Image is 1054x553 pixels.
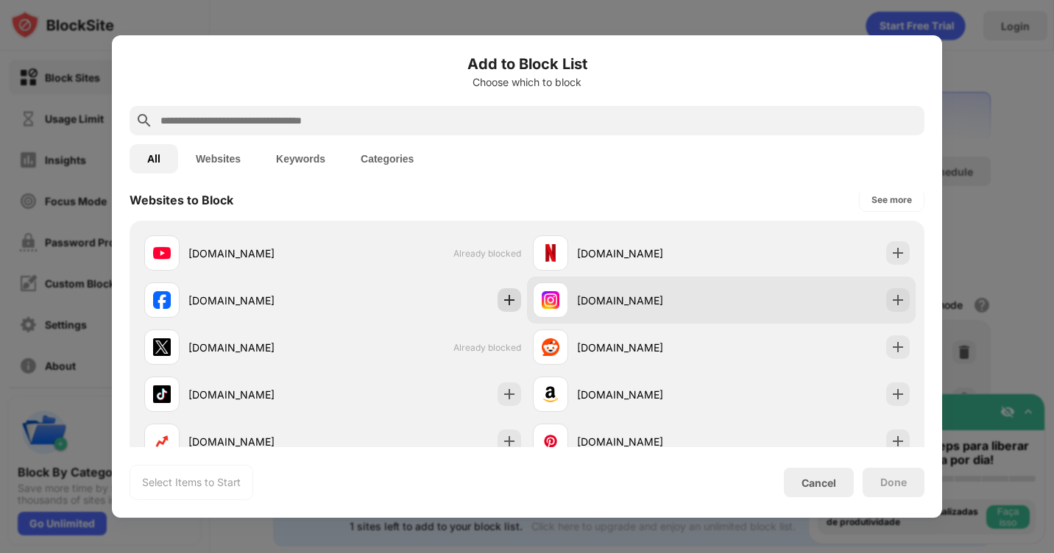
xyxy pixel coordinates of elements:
[871,193,912,207] div: See more
[142,475,241,490] div: Select Items to Start
[453,248,521,259] span: Already blocked
[343,144,431,174] button: Categories
[178,144,258,174] button: Websites
[153,244,171,262] img: favicons
[577,434,721,449] div: [DOMAIN_NAME]
[188,340,333,355] div: [DOMAIN_NAME]
[542,432,559,450] img: favicons
[542,244,559,262] img: favicons
[130,53,924,75] h6: Add to Block List
[188,387,333,402] div: [DOMAIN_NAME]
[577,340,721,355] div: [DOMAIN_NAME]
[153,385,171,403] img: favicons
[577,246,721,261] div: [DOMAIN_NAME]
[258,144,343,174] button: Keywords
[577,387,721,402] div: [DOMAIN_NAME]
[130,193,233,207] div: Websites to Block
[188,293,333,308] div: [DOMAIN_NAME]
[453,342,521,353] span: Already blocked
[577,293,721,308] div: [DOMAIN_NAME]
[130,76,924,88] div: Choose which to block
[542,291,559,309] img: favicons
[153,432,171,450] img: favicons
[188,246,333,261] div: [DOMAIN_NAME]
[188,434,333,449] div: [DOMAIN_NAME]
[880,477,907,488] div: Done
[135,112,153,129] img: search.svg
[542,385,559,403] img: favicons
[542,338,559,356] img: favicons
[130,144,178,174] button: All
[802,477,836,489] div: Cancel
[153,338,171,356] img: favicons
[153,291,171,309] img: favicons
